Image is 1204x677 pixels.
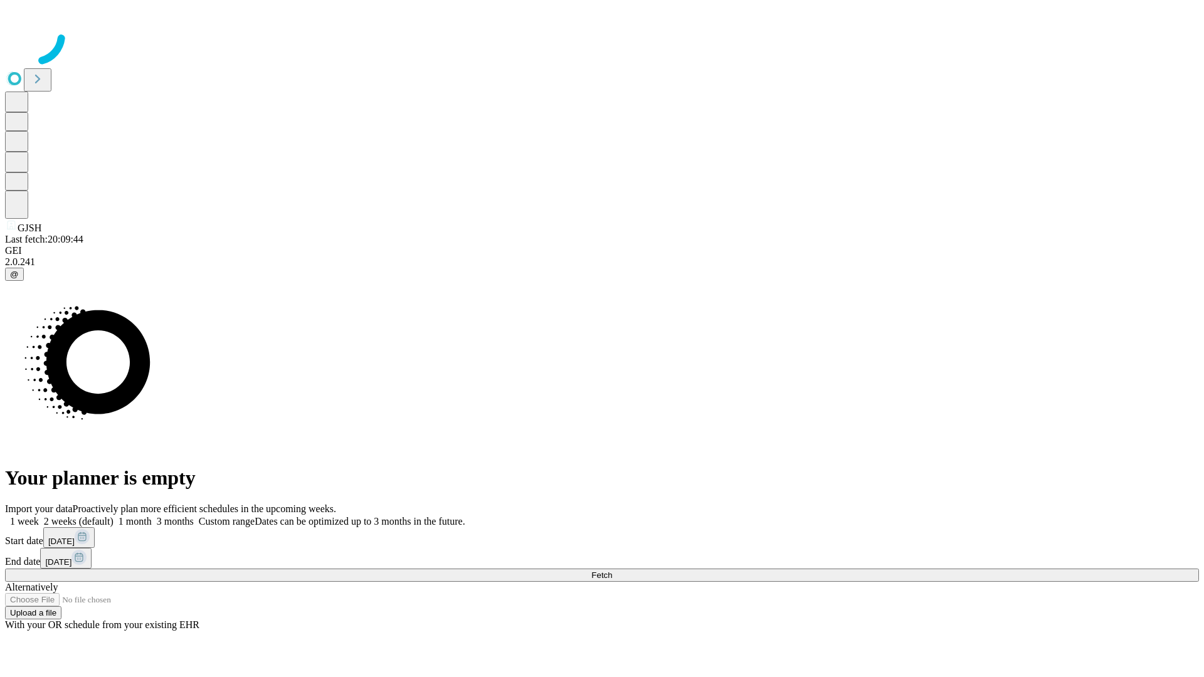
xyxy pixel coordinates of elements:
[5,245,1199,256] div: GEI
[5,527,1199,548] div: Start date
[119,516,152,527] span: 1 month
[5,268,24,281] button: @
[5,606,61,619] button: Upload a file
[591,570,612,580] span: Fetch
[5,619,199,630] span: With your OR schedule from your existing EHR
[10,270,19,279] span: @
[199,516,255,527] span: Custom range
[43,527,95,548] button: [DATE]
[48,537,75,546] span: [DATE]
[5,466,1199,490] h1: Your planner is empty
[73,503,336,514] span: Proactively plan more efficient schedules in the upcoming weeks.
[5,503,73,514] span: Import your data
[157,516,194,527] span: 3 months
[44,516,114,527] span: 2 weeks (default)
[5,234,83,244] span: Last fetch: 20:09:44
[5,569,1199,582] button: Fetch
[255,516,465,527] span: Dates can be optimized up to 3 months in the future.
[5,582,58,592] span: Alternatively
[18,223,41,233] span: GJSH
[45,557,71,567] span: [DATE]
[5,256,1199,268] div: 2.0.241
[5,548,1199,569] div: End date
[10,516,39,527] span: 1 week
[40,548,92,569] button: [DATE]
